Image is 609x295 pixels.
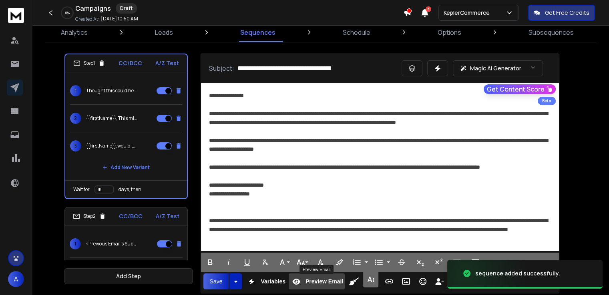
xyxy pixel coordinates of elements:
[343,28,370,37] p: Schedule
[426,6,431,12] span: 3
[438,28,461,37] p: Options
[470,64,521,72] p: Magic AI Generator
[412,254,428,270] button: Subscript
[155,28,173,37] p: Leads
[116,3,137,14] div: Draft
[70,85,81,96] span: 1
[150,23,178,42] a: Leads
[299,265,334,274] div: Preview Email
[56,23,92,42] a: Analytics
[65,10,70,15] p: 0 %
[155,59,179,67] p: A/Z Test
[444,9,493,17] p: KeplerCommerce
[239,254,255,270] button: Underline (Ctrl+U)
[475,269,560,277] div: sequence added successfully.
[432,273,447,289] button: Insert Unsubscribe Link
[64,268,193,284] button: Add Step
[86,88,137,94] p: Thought this could help {{companyName}}
[70,238,81,249] span: 1
[259,278,287,285] span: Variables
[86,143,137,149] p: {{firstName}},would this lift {{companyName}}’s revenue?
[203,254,218,270] button: Bold (Ctrl+B)
[235,23,280,42] a: Sequences
[398,273,414,289] button: Insert Image (Ctrl+P)
[240,28,275,37] p: Sequences
[382,273,397,289] button: Insert Link (Ctrl+K)
[70,113,81,124] span: 2
[538,97,556,105] div: Beta
[385,254,392,270] button: Unordered List
[73,213,106,220] div: Step 2
[363,254,370,270] button: Ordered List
[304,278,345,285] span: Preview Email
[61,28,88,37] p: Analytics
[156,212,179,220] p: A/Z Test
[394,254,409,270] button: Strikethrough (Ctrl+S)
[529,28,574,37] p: Subsequences
[8,271,24,287] button: A
[221,254,236,270] button: Italic (Ctrl+I)
[453,60,543,76] button: Magic AI Generator
[524,23,579,42] a: Subsequences
[371,254,386,270] button: Unordered List
[203,273,229,289] button: Save
[338,23,375,42] a: Schedule
[119,186,141,193] p: days, then
[431,254,446,270] button: Superscript
[75,16,99,22] p: Created At:
[545,9,589,17] p: Get Free Credits
[86,115,137,122] p: {{firstName}}, This might surprise you about {{companyName}}’s performance
[96,159,156,175] button: Add New Variant
[528,5,595,21] button: Get Free Credits
[484,84,556,94] button: Get Content Score
[101,16,138,22] p: [DATE] 10:50 AM
[209,64,234,73] p: Subject:
[73,186,90,193] p: Wait for
[73,60,105,67] div: Step 1
[289,273,345,289] button: Preview Email
[119,59,142,67] p: CC/BCC
[64,54,188,199] li: Step1CC/BCCA/Z Test1Thought this could help {{companyName}}2{{firstName}}, This might surprise yo...
[433,23,466,42] a: Options
[119,212,143,220] p: CC/BCC
[70,140,81,151] span: 3
[244,273,287,289] button: Variables
[349,254,364,270] button: Ordered List
[86,241,137,247] p: <Previous Email's Subject>
[8,8,24,23] img: logo
[415,273,430,289] button: Emoticons
[75,4,111,13] h1: Campaigns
